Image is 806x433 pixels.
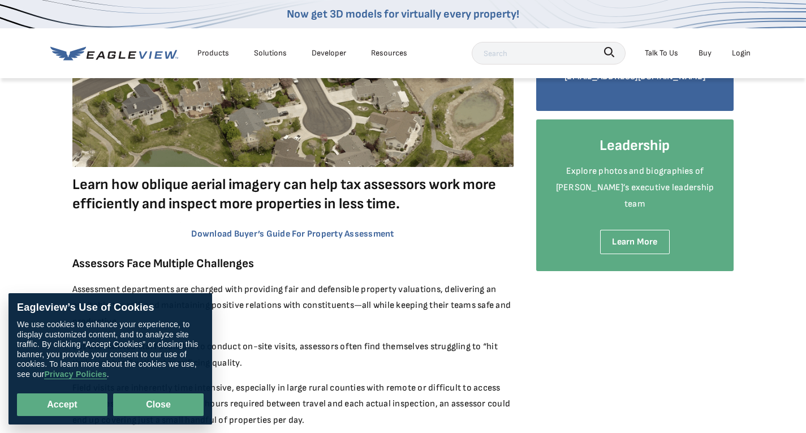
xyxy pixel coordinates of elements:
a: Developer [312,46,346,60]
p: But with limited staff available to conduct on-site visits, assessors often find themselves strug... [72,339,514,372]
a: Now get 3D models for virtually every property! [287,7,519,21]
div: Login [732,46,751,60]
strong: Learn how oblique aerial imagery can help tax assessors work more efficiently and inspect more pr... [72,176,496,213]
div: Resources [371,46,407,60]
input: Search [472,42,626,65]
div: Products [197,46,229,60]
p: Explore photos and biographies of [PERSON_NAME]’s executive leadership team [553,164,717,212]
a: Buy [699,46,712,60]
div: Talk To Us [645,46,678,60]
button: Close [113,393,204,416]
strong: Assessors Face Multiple Challenges [72,256,254,271]
a: Learn More [600,230,669,254]
a: Privacy Policies [44,370,106,379]
div: Solutions [254,46,287,60]
div: Eagleview’s Use of Cookies [17,302,204,314]
p: Field visits are inherently time intensive, especially in large rural counties with remote or dif... [72,380,514,429]
a: [EMAIL_ADDRESS][DOMAIN_NAME] [564,71,705,82]
a: Download Buyer’s Guide for Property Assessment [180,222,405,246]
div: We use cookies to enhance your experience, to display customized content, and to analyze site tra... [17,320,204,379]
p: Assessment departments are charged with providing fair and defensible property valuations, delive... [72,282,514,331]
button: Accept [17,393,107,416]
h4: Leadership [553,136,717,156]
